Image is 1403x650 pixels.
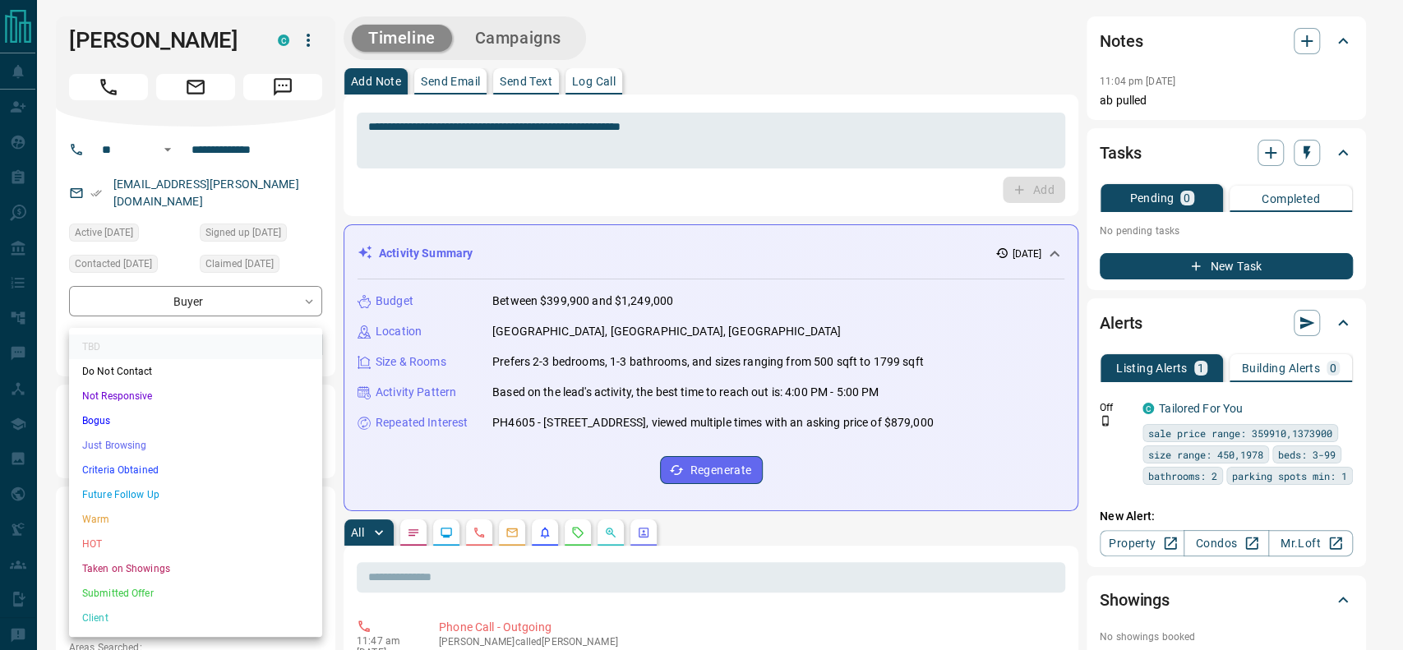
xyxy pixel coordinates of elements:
li: Future Follow Up [69,482,322,507]
li: Submitted Offer [69,581,322,606]
li: Do Not Contact [69,359,322,384]
li: Taken on Showings [69,556,322,581]
li: Bogus [69,408,322,433]
li: Criteria Obtained [69,458,322,482]
li: Just Browsing [69,433,322,458]
li: HOT [69,532,322,556]
li: Not Responsive [69,384,322,408]
li: Client [69,606,322,630]
li: Warm [69,507,322,532]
